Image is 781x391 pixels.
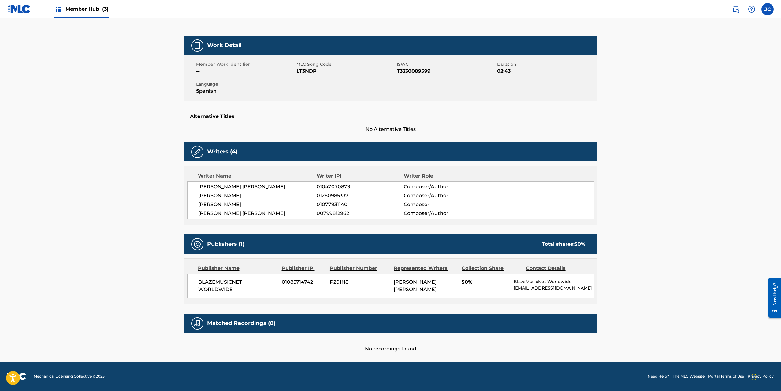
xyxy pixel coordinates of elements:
a: Public Search [730,3,742,15]
h5: Alternative Titles [190,113,591,120]
img: Work Detail [194,42,201,49]
span: (3) [102,6,109,12]
img: MLC Logo [7,5,31,13]
span: Composer/Author [404,183,483,190]
span: [PERSON_NAME] [PERSON_NAME] [198,210,317,217]
a: Portal Terms of Use [708,374,744,379]
span: [PERSON_NAME] [PERSON_NAME] [198,183,317,190]
img: help [748,6,755,13]
span: 50 % [575,241,585,247]
div: Writer Name [198,172,317,180]
span: Composer/Author [404,210,483,217]
img: Top Rightsholders [54,6,62,13]
div: Publisher Number [330,265,389,272]
span: 01077931140 [317,201,404,208]
span: T3330089599 [397,68,496,75]
h5: Matched Recordings (0) [207,320,275,327]
span: -- [196,68,295,75]
div: No recordings found [184,333,597,352]
span: MLC Song Code [296,61,395,68]
iframe: Resource Center [764,273,781,323]
span: Composer [404,201,483,208]
img: logo [7,373,26,380]
div: Contact Details [526,265,585,272]
span: [PERSON_NAME] [198,192,317,199]
span: 01047070879 [317,183,404,190]
div: Publisher IPI [282,265,325,272]
div: Represented Writers [394,265,457,272]
a: The MLC Website [673,374,705,379]
span: Member Work Identifier [196,61,295,68]
span: 01260985337 [317,192,404,199]
div: User Menu [761,3,774,15]
span: BLAZEMUSICNET WORLDWIDE [198,278,277,293]
h5: Writers (4) [207,148,237,155]
span: Member Hub [65,6,109,13]
a: Privacy Policy [748,374,774,379]
h5: Publishers (1) [207,241,244,248]
span: P201N8 [330,278,389,286]
span: Duration [497,61,596,68]
img: Publishers [194,241,201,248]
p: BlazeMusicNet Worldwide [514,278,593,285]
iframe: Chat Widget [750,362,781,391]
span: No Alternative Titles [184,126,597,133]
div: Help [746,3,758,15]
span: 02:43 [497,68,596,75]
div: Drag [752,368,756,386]
span: Mechanical Licensing Collective © 2025 [34,374,105,379]
span: Composer/Author [404,192,483,199]
div: Collection Share [462,265,521,272]
span: LT3NDP [296,68,395,75]
div: Total shares: [542,241,585,248]
div: Writer Role [404,172,483,180]
span: 01085714742 [282,278,325,286]
img: search [732,6,739,13]
div: Writer IPI [317,172,404,180]
h5: Work Detail [207,42,241,49]
span: 50% [462,278,509,286]
img: Matched Recordings [194,320,201,327]
p: [EMAIL_ADDRESS][DOMAIN_NAME] [514,285,593,291]
span: ISWC [397,61,496,68]
span: [PERSON_NAME] [198,201,317,208]
span: Spanish [196,87,295,95]
span: [PERSON_NAME], [PERSON_NAME] [394,279,438,292]
span: Language [196,81,295,87]
img: Writers [194,148,201,156]
a: Need Help? [648,374,669,379]
div: Publisher Name [198,265,277,272]
span: 00799812962 [317,210,404,217]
